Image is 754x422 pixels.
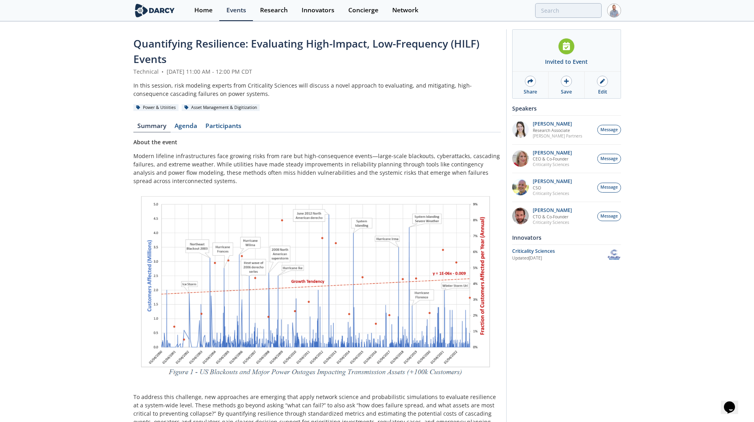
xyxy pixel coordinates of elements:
[512,121,529,138] img: qdh7Er9pRiGqDWE5eNkh
[545,57,588,66] div: Invited to Event
[600,213,618,220] span: Message
[600,184,618,191] span: Message
[533,150,572,156] p: [PERSON_NAME]
[512,231,621,244] div: Innovators
[533,133,582,139] p: [PERSON_NAME] Partners
[607,248,621,262] img: Criticality Sciences
[133,138,177,146] strong: About the event
[597,125,621,135] button: Message
[260,7,288,13] div: Research
[194,7,213,13] div: Home
[512,248,621,262] a: Criticality Sciences Updated[DATE] Criticality Sciences
[171,123,201,132] a: Agenda
[512,255,607,262] div: Updated [DATE]
[533,179,572,184] p: [PERSON_NAME]
[533,156,572,162] p: CEO & Co-Founder
[226,7,246,13] div: Events
[133,81,501,98] div: In this session, risk modeling experts from Criticality Sciences will discuss a novel approach to...
[598,88,607,95] div: Edit
[533,208,572,213] p: [PERSON_NAME]
[160,68,165,75] span: •
[133,4,177,17] img: logo-wide.svg
[533,162,572,167] p: Criticality Sciences
[133,104,179,111] div: Power & Utilities
[512,208,529,224] img: 90f9c750-37bc-4a35-8c39-e7b0554cf0e9
[533,128,582,133] p: Research Associate
[585,72,620,98] a: Edit
[533,191,572,196] p: Criticality Sciences
[512,101,621,115] div: Speakers
[721,390,746,414] iframe: chat widget
[597,212,621,222] button: Message
[561,88,572,95] div: Save
[533,214,572,220] p: CTO & Co-Founder
[600,156,618,162] span: Message
[512,179,529,195] img: c3fd1137-0e00-4905-b78a-d4f4255912ba
[182,104,260,111] div: Asset Management & Digitization
[201,123,246,132] a: Participants
[533,185,572,191] p: CSO
[512,248,607,255] div: Criticality Sciences
[133,67,501,76] div: Technical [DATE] 11:00 AM - 12:00 PM CDT
[533,220,572,225] p: Criticality Sciences
[597,183,621,193] button: Message
[133,123,171,132] a: Summary
[533,121,582,127] p: [PERSON_NAME]
[348,7,378,13] div: Concierge
[524,88,537,95] div: Share
[133,152,501,185] p: Modern lifeline infrastructures face growing risks from rare but high-consequence events—large-sc...
[133,191,501,387] img: Image
[133,36,479,66] span: Quantifying Resilience: Evaluating High-Impact, Low-Frequency (HILF) Events
[392,7,418,13] div: Network
[535,3,602,18] input: Advanced Search
[302,7,334,13] div: Innovators
[597,154,621,164] button: Message
[600,127,618,133] span: Message
[512,150,529,167] img: 7fd099ee-3020-413d-8a27-20701badd6bb
[607,4,621,17] img: Profile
